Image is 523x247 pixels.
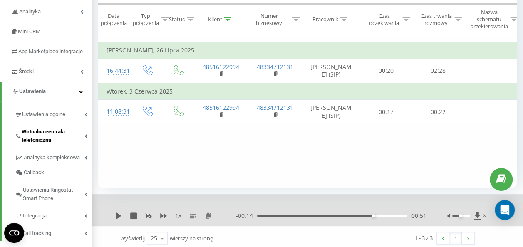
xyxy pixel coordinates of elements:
span: Analityka [19,8,41,15]
span: - 00:14 [236,212,257,220]
a: 1 [449,232,462,244]
span: Mini CRM [18,28,40,35]
a: Ustawienia [2,82,92,101]
a: Call tracking [15,223,92,241]
span: Ustawienia [19,88,46,94]
span: Callback [24,168,44,177]
div: 11:08:31 [107,104,123,120]
a: 48334712131 [257,63,293,71]
div: Czas oczekiwania [367,12,400,26]
div: Klient [208,16,222,23]
td: 02:28 [412,59,464,83]
td: 00:17 [360,100,412,124]
span: Wyświetlij [120,235,145,242]
span: Wirtualna centrala telefoniczna [22,128,84,144]
div: Accessibility label [459,214,463,217]
td: [PERSON_NAME] (SIP) [302,100,360,124]
div: 25 [151,234,157,242]
a: Ustawienia Ringostat Smart Phone [15,180,92,206]
span: 1 x [175,212,181,220]
td: [PERSON_NAME] (SIP) [302,59,360,83]
div: Czas trwania rozmowy [419,12,452,26]
div: 16:44:31 [107,63,123,79]
div: Nazwa schematu przekierowania [470,9,508,30]
a: Wirtualna centrala telefoniczna [15,122,92,148]
div: Open Intercom Messenger [495,200,515,220]
span: Integracja [23,212,47,220]
div: Numer biznesowy [248,12,290,26]
span: Ustawienia ogólne [22,110,65,119]
span: Środki [19,68,34,74]
span: App Marketplace integracje [18,48,83,54]
a: Integracja [15,206,92,223]
span: Ustawienia Ringostat Smart Phone [23,186,84,203]
span: wierszy na stronę [170,235,213,242]
a: Analityka kompleksowa [15,148,92,165]
div: Typ połączenia [133,12,159,26]
td: 00:22 [412,100,464,124]
div: 1 - 3 z 3 [415,234,433,242]
a: Ustawienia ogólne [15,104,92,122]
a: 48516122994 [203,63,239,71]
span: 00:51 [411,212,426,220]
a: 48334712131 [257,104,293,111]
span: Analityka kompleksowa [24,153,80,162]
a: 48516122994 [203,104,239,111]
button: Open CMP widget [4,223,24,243]
div: Data połączenia [98,12,129,26]
div: Pracownik [312,16,338,23]
div: Status [169,16,185,23]
td: 00:20 [360,59,412,83]
div: Accessibility label [372,214,375,217]
span: Call tracking [22,229,51,237]
a: Callback [15,165,92,180]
